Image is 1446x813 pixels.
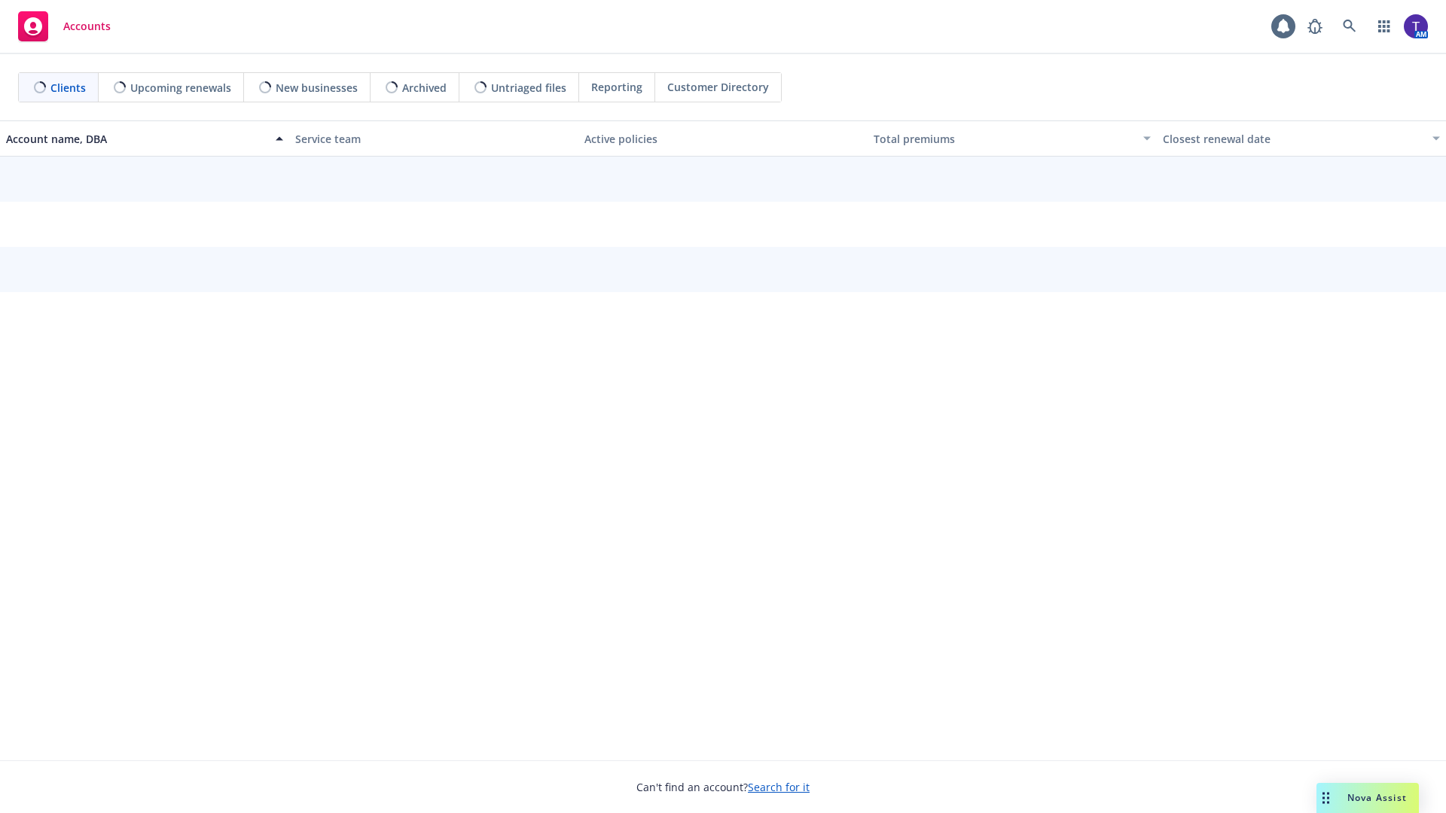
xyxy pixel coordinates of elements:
[276,80,358,96] span: New businesses
[295,131,572,147] div: Service team
[130,80,231,96] span: Upcoming renewals
[1157,120,1446,157] button: Closest renewal date
[63,20,111,32] span: Accounts
[1369,11,1399,41] a: Switch app
[1163,131,1423,147] div: Closest renewal date
[584,131,862,147] div: Active policies
[636,779,810,795] span: Can't find an account?
[6,131,267,147] div: Account name, DBA
[1347,791,1407,804] span: Nova Assist
[1404,14,1428,38] img: photo
[1316,783,1335,813] div: Drag to move
[50,80,86,96] span: Clients
[591,79,642,95] span: Reporting
[12,5,117,47] a: Accounts
[1335,11,1365,41] a: Search
[289,120,578,157] button: Service team
[578,120,868,157] button: Active policies
[874,131,1134,147] div: Total premiums
[491,80,566,96] span: Untriaged files
[1300,11,1330,41] a: Report a Bug
[1316,783,1419,813] button: Nova Assist
[667,79,769,95] span: Customer Directory
[748,780,810,794] a: Search for it
[402,80,447,96] span: Archived
[868,120,1157,157] button: Total premiums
